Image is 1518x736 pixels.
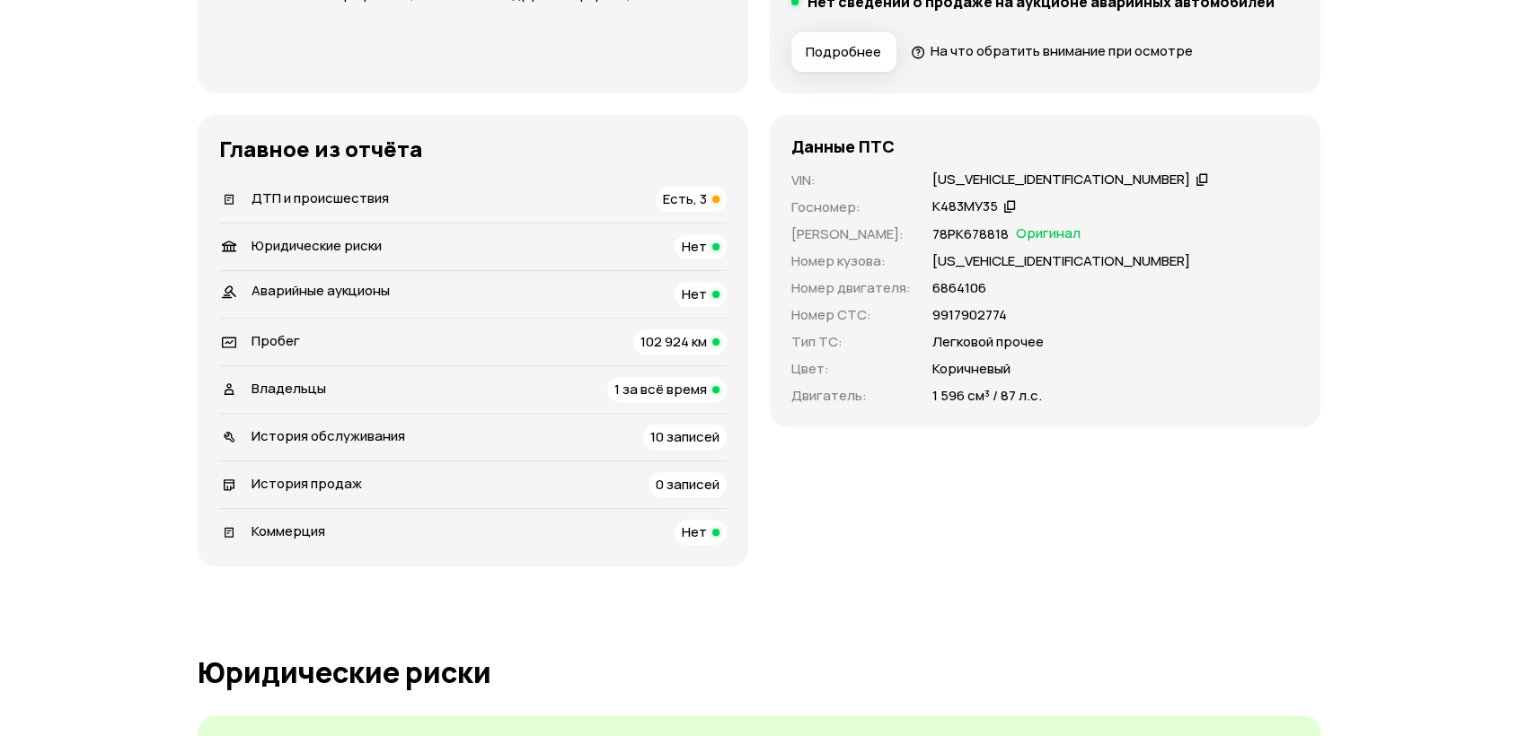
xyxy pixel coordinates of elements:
span: Аварийные аукционы [252,281,390,300]
span: 0 записей [656,475,719,494]
span: Коммерция [252,521,325,540]
span: Есть, 3 [663,189,707,208]
p: [PERSON_NAME] : [791,224,911,244]
span: ДТП и происшествия [252,188,389,207]
h1: Юридические риски [198,656,1320,688]
span: Владельцы [252,379,326,398]
p: Двигатель : [791,386,911,406]
span: 1 за всё время [614,380,707,399]
span: Пробег [252,331,300,350]
p: 6864106 [932,278,986,298]
p: 78РК678818 [932,224,1009,244]
p: VIN : [791,171,911,190]
p: 1 596 см³ / 87 л.с. [932,386,1042,406]
h3: Главное из отчёта [219,136,727,162]
div: [US_VEHICLE_IDENTIFICATION_NUMBER] [932,171,1190,189]
p: 9917902774 [932,305,1007,325]
span: Нет [682,522,707,541]
p: Номер кузова : [791,251,911,271]
span: Нет [682,237,707,256]
div: К483МУ35 [932,197,998,216]
p: Тип ТС : [791,332,911,352]
p: Легковой прочее [932,332,1044,352]
p: Цвет : [791,359,911,379]
span: История продаж [252,474,362,493]
span: 10 записей [650,427,719,446]
p: Госномер : [791,197,911,217]
p: Коричневый [932,359,1011,379]
span: Подробнее [806,43,881,61]
span: На что обратить внимание при осмотре [931,41,1193,60]
p: Номер двигателя : [791,278,911,298]
span: Нет [682,285,707,303]
button: Подробнее [791,32,896,72]
a: На что обратить внимание при осмотре [911,41,1193,60]
p: [US_VEHICLE_IDENTIFICATION_NUMBER] [932,251,1190,271]
span: 102 924 км [640,332,707,351]
span: Оригинал [1016,224,1081,244]
p: Номер СТС : [791,305,911,325]
span: Юридические риски [252,236,382,255]
h4: Данные ПТС [791,136,895,156]
span: История обслуживания [252,426,405,445]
